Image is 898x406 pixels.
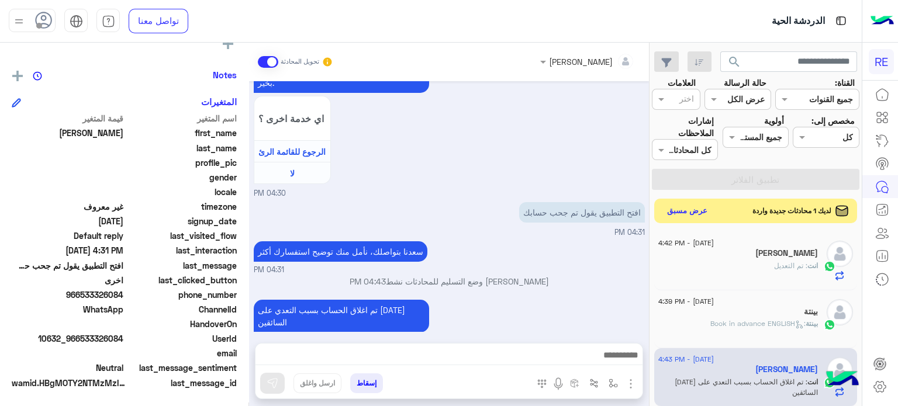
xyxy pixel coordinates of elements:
[570,379,579,388] img: create order
[710,319,806,328] span: : Book in advance ENGLISH
[126,112,237,124] span: اسم المتغير
[129,9,188,33] a: تواصل معنا
[589,379,599,388] img: Trigger scenario
[12,186,123,198] span: null
[102,15,115,28] img: tab
[281,57,319,67] small: تحويل المحادثة
[807,377,818,386] span: انت
[679,92,696,107] div: اختر
[12,362,123,374] span: 0
[126,230,237,242] span: last_visited_flow
[12,274,123,286] span: اخرى
[258,147,326,157] span: الرجوع للقائمة الرئ
[12,332,123,345] span: 10632_966533326084
[126,274,237,286] span: last_clicked_button
[869,49,894,74] div: RE
[652,169,859,190] button: تطبيق الفلاتر
[827,241,853,267] img: defaultAdmin.png
[131,377,237,389] span: last_message_id
[806,319,818,328] span: بينتة
[201,96,237,107] h6: المتغيرات
[96,9,120,33] a: tab
[658,296,714,307] span: [DATE] - 4:39 PM
[12,289,123,301] span: 966533326084
[12,244,123,256] span: 2025-08-19T13:31:57.111Z
[755,248,818,258] h5: عادل ابن ربيق
[772,13,825,29] p: الدردشة الحية
[12,230,123,242] span: Default reply
[213,70,237,80] h6: Notes
[254,241,427,262] p: 19/8/2025, 4:31 PM
[663,203,712,219] button: عرض مسبق
[871,9,894,33] img: Logo
[12,377,129,389] span: wamid.HBgMOTY2NTMzMzI2MDg0FQIAEhgUM0E3QTcwNzQyQzhBQzFCQTk1OTAA
[752,206,831,216] span: لديك 1 محادثات جديدة واردة
[290,168,295,178] span: لا
[12,71,23,81] img: add
[824,319,835,331] img: WhatsApp
[126,171,237,183] span: gender
[126,215,237,227] span: signup_date
[519,202,645,223] p: 19/8/2025, 4:31 PM
[126,127,237,139] span: first_name
[609,379,618,388] img: select flow
[350,276,386,286] span: 04:43 PM
[614,228,645,237] span: 04:31 PM
[12,200,123,213] span: غير معروف
[126,289,237,301] span: phone_number
[834,13,848,28] img: tab
[755,365,818,374] h5: عادل
[811,114,855,127] label: مخصص إلى:
[293,373,341,393] button: ارسل واغلق
[126,362,237,374] span: last_message_sentiment
[126,332,237,345] span: UserId
[12,318,123,330] span: null
[675,377,818,397] span: تم اغلاق الحساب بسبب التعدي على احد السائقين
[585,373,604,393] button: Trigger scenario
[126,157,237,169] span: profile_pic
[126,303,237,315] span: ChannelId
[126,244,237,256] span: last_interaction
[254,188,286,199] span: 04:30 PM
[824,261,835,272] img: WhatsApp
[764,114,784,127] label: أولوية
[624,377,638,391] img: send attachment
[565,373,585,393] button: create order
[537,379,547,388] img: make a call
[822,359,863,400] img: hulul-logo.png
[126,142,237,154] span: last_name
[827,357,853,383] img: defaultAdmin.png
[70,15,83,28] img: tab
[668,77,696,89] label: العلامات
[12,347,123,359] span: null
[804,307,818,317] h5: بينتة
[835,77,855,89] label: القناة:
[126,347,237,359] span: email
[126,186,237,198] span: locale
[126,259,237,272] span: last_message
[254,265,284,276] span: 04:31 PM
[254,300,429,332] p: 19/8/2025, 4:43 PM
[827,299,853,325] img: defaultAdmin.png
[267,377,278,389] img: send message
[727,55,741,69] span: search
[350,373,383,393] button: إسقاط
[12,127,123,139] span: عادل
[12,112,123,124] span: قيمة المتغير
[33,71,42,81] img: notes
[126,318,237,330] span: HandoverOn
[658,354,714,365] span: [DATE] - 4:43 PM
[254,275,645,287] p: [PERSON_NAME] وضع التسليم للمحادثات نشط
[604,373,623,393] button: select flow
[807,261,818,270] span: انت
[12,259,123,272] span: افتح التطبيق يقول تم جحب حسابك
[774,261,807,270] span: تم التعديل
[652,114,714,140] label: إشارات الملاحظات
[720,51,749,77] button: search
[12,215,123,227] span: 2025-08-17T13:35:21.768Z
[724,77,766,89] label: حالة الرسالة
[12,14,26,29] img: profile
[12,303,123,315] span: 2
[126,200,237,213] span: timezone
[12,171,123,183] span: null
